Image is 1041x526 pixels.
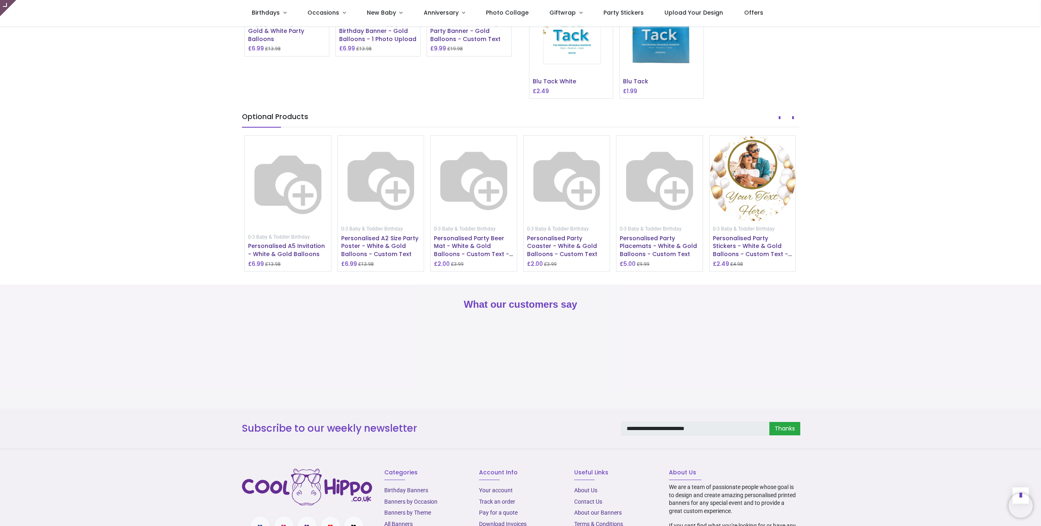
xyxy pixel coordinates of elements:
h6: Personalised Party Coaster - White & Gold Balloons - Custom Text [527,235,607,259]
h6: £ [713,260,729,268]
h6: Personalised Party Beer Mat - White & Gold Balloons - Custom Text - 1 Photo Upload [434,235,514,259]
small: Teenage Birthday [339,35,379,41]
a: 0-3 Baby & Toddler Birthday [434,225,496,232]
h3: Subscribe to our weekly newsletter [242,422,609,435]
button: Next [787,111,799,125]
h6: Blu Tack [623,78,700,86]
h5: Optional Products [242,112,799,127]
h6: Categories [384,469,467,477]
img: Personalised A2 Size Party Poster - White & Gold Balloons - Custom Text [338,136,424,222]
small: 0-3 Baby & Toddler Birthday [620,226,682,232]
span: 1.99 [627,87,637,95]
span: 4.98 [733,261,743,267]
img: Personalised Party Coaster - White & Gold Balloons - Custom Text [524,136,610,222]
span: 3.99 [454,261,464,267]
h6: £ [527,260,543,268]
a: Personalised Happy Birthday Banner - Gold Balloons - 1 Photo Upload [339,43,416,67]
a: About our Banners [574,509,622,516]
h6: Useful Links [574,469,657,477]
small: 0-3 Baby & Toddler Birthday [434,226,496,232]
h6: £ [339,68,355,76]
h6: £ [248,68,264,76]
span: Anniversary [424,9,459,17]
span: 6.99 [252,260,264,268]
small: 0-3 Baby & Toddler Birthday [248,234,310,240]
span: 2.00 [531,260,543,268]
h6: £ [248,260,264,268]
a: Thanks [769,422,800,436]
a: Contact Us [574,498,602,505]
span: Photo Collage [486,9,529,17]
h6: £ [623,87,637,95]
span: 6.99 [343,68,355,76]
a: Personalised Party Stickers - White & Gold Balloons - Custom Text - 1 Photo Upload [713,234,792,266]
span: New Baby [367,9,396,17]
span: Giftwrap [549,9,576,17]
img: Personalised Party Placemats - White & Gold Balloons - Custom Text [616,136,703,222]
a: Balloons [248,34,268,41]
a: Blu Tack [623,77,648,85]
a: 0-3 Baby & Toddler Birthday [713,225,775,232]
span: 9.99 [434,68,446,76]
a: Teenage Birthday [430,34,470,41]
span: 9.99 [640,261,649,267]
img: Personalised A5 Invitation - White & Gold Balloons [245,136,331,230]
h6: Personalised Happy Birthday Banner - Gold Balloons - 1 Photo Upload [339,43,417,67]
button: Prev [773,111,786,125]
p: We are a team of passionate people whose goal is to design and create amazing personalised printe... [669,483,799,515]
span: 6.99 [345,260,357,268]
a: Birthday Banners [384,487,428,493]
h6: About Us [669,469,799,477]
a: Banners by Theme [384,509,431,516]
a: Personalised Party Coaster - White & Gold Balloons - Custom Text [527,234,597,258]
span: 2.00 [438,260,450,268]
iframe: Brevo live chat [1008,493,1033,518]
h6: £ [341,260,357,268]
a: Blu Tack White [533,77,576,85]
a: Banners by Occasion [384,498,438,505]
h6: Blu Tack White [533,78,610,86]
span: 13.98 [361,261,374,267]
h6: Personalised Party Placemats - White & Gold Balloons - Custom Text [620,235,699,259]
span: 13.98 [268,70,281,76]
span: Occasions [307,9,339,17]
a: About Us​ [574,487,597,493]
span: 3.99 [547,261,557,267]
h6: £ [434,260,450,268]
span: 19.98 [450,70,463,76]
h6: Happy Birthday Banner - Gold & White Party Balloons [248,43,326,67]
small: Teenage Birthday [430,35,470,41]
h6: Account Info [479,469,562,477]
a: Personalised A2 Size Party Poster - White & Gold Balloons - Custom Text [341,234,418,258]
small: £ [730,261,743,268]
h6: £ [430,68,446,76]
span: 6.99 [252,68,264,76]
span: Upload Your Design [664,9,723,17]
small: 0-3 Baby & Toddler Birthday [713,226,775,232]
h6: Personalised Party Stickers - White & Gold Balloons - Custom Text - 1 Photo Upload [713,235,793,259]
a: Personalised Party Placemats - White & Gold Balloons - Custom Text [620,234,697,258]
small: Balloons [248,35,268,41]
span: Party Stickers [603,9,644,17]
a: Track an order [479,498,515,505]
a: Personalised Backdrop Party Banner - Gold Balloons - Custom Text [430,43,501,67]
a: Your account [479,487,513,493]
a: Pay for a quote [479,509,518,516]
a: Personalised A5 Invitation - White & Gold Balloons [248,242,325,258]
h6: Personalised Backdrop Party Banner - Gold Balloons - Custom Text [430,43,508,67]
span: 5.00 [623,260,636,268]
a: 0-3 Baby & Toddler Birthday [527,225,589,232]
a: Happy Birthday Banner - Gold & White Party Balloons [248,43,322,67]
a: Personalised Party Beer Mat - White & Gold Balloons - Custom Text - 1 Photo Upload [434,234,513,266]
small: 0-3 Baby & Toddler Birthday [341,226,403,232]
